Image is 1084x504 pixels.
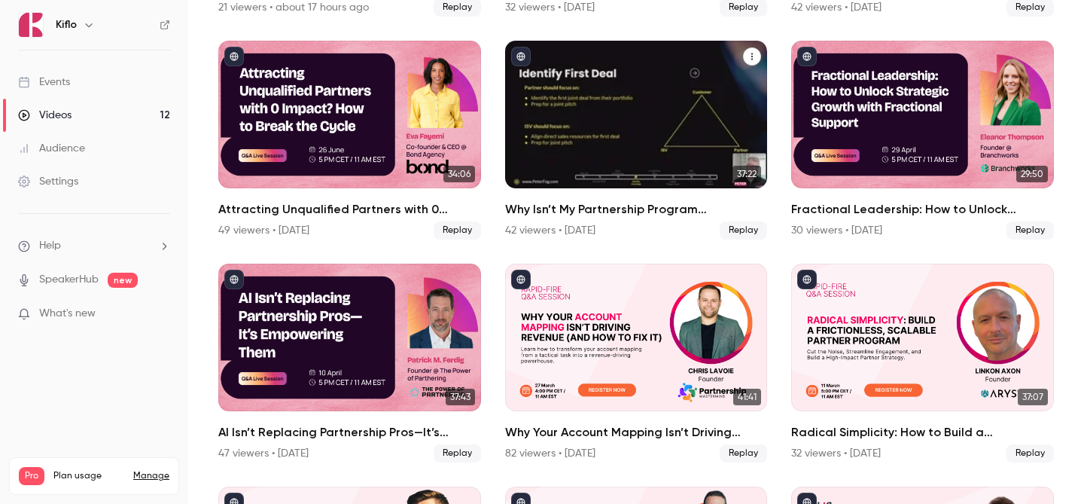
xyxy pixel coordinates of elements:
[108,273,138,288] span: new
[732,166,761,182] span: 37:22
[133,470,169,482] a: Manage
[218,223,309,238] div: 49 viewers • [DATE]
[791,223,882,238] div: 30 viewers • [DATE]
[791,200,1054,218] h2: Fractional Leadership: How to Unlock Strategic Growth with Fractional Support
[511,270,531,289] button: published
[797,47,817,66] button: published
[1016,166,1048,182] span: 29:50
[224,47,244,66] button: published
[505,200,768,218] h2: Why Isn’t My Partnership Program Generating Results & How to Fix It?
[18,174,78,189] div: Settings
[434,221,481,240] span: Replay
[18,141,85,156] div: Audience
[791,41,1054,240] a: 29:50Fractional Leadership: How to Unlock Strategic Growth with Fractional Support30 viewers • [D...
[39,306,96,322] span: What's new
[18,238,170,254] li: help-dropdown-opener
[505,423,768,441] h2: Why Your Account Mapping Isn’t Driving Revenue (And How to Fix It)
[53,470,124,482] span: Plan usage
[733,389,761,405] span: 41:41
[720,444,767,463] span: Replay
[505,264,768,463] a: 41:41Why Your Account Mapping Isn’t Driving Revenue (And How to Fix It)82 viewers • [DATE]Replay
[218,41,481,240] li: Attracting Unqualified Partners with 0 Impact? How to Break the Cycle
[224,270,244,289] button: published
[505,223,595,238] div: 42 viewers • [DATE]
[1018,389,1048,405] span: 37:07
[218,200,481,218] h2: Attracting Unqualified Partners with 0 Impact? How to Break the Cycle
[505,264,768,463] li: Why Your Account Mapping Isn’t Driving Revenue (And How to Fix It)
[505,41,768,240] li: Why Isn’t My Partnership Program Generating Results & How to Fix It?
[791,264,1054,463] a: 37:07Radical Simplicity: How to Build a Frictionless, Scalable Partner Program32 viewers • [DATE]...
[797,270,817,289] button: published
[218,446,309,461] div: 47 viewers • [DATE]
[19,467,44,485] span: Pro
[1006,221,1054,240] span: Replay
[1006,444,1054,463] span: Replay
[511,47,531,66] button: published
[791,41,1054,240] li: Fractional Leadership: How to Unlock Strategic Growth with Fractional Support
[505,446,595,461] div: 82 viewers • [DATE]
[218,264,481,463] li: AI Isn’t Replacing Partnership Pros—It’s Empowering Them
[218,423,481,441] h2: AI Isn’t Replacing Partnership Pros—It’s Empowering Them
[443,166,475,182] span: 34:06
[218,41,481,240] a: 34:06Attracting Unqualified Partners with 0 Impact? How to Break the Cycle49 viewers • [DATE]Replay
[791,264,1054,463] li: Radical Simplicity: How to Build a Frictionless, Scalable Partner Program
[434,444,481,463] span: Replay
[56,17,77,32] h6: Kiflo
[39,272,99,288] a: SpeakerHub
[791,446,881,461] div: 32 viewers • [DATE]
[152,307,170,321] iframe: Noticeable Trigger
[39,238,61,254] span: Help
[18,108,72,123] div: Videos
[446,389,475,405] span: 37:43
[218,264,481,463] a: 37:43AI Isn’t Replacing Partnership Pros—It’s Empowering Them47 viewers • [DATE]Replay
[791,423,1054,441] h2: Radical Simplicity: How to Build a Frictionless, Scalable Partner Program
[19,13,43,37] img: Kiflo
[505,41,768,240] a: 37:22Why Isn’t My Partnership Program Generating Results & How to Fix It?42 viewers • [DATE]Replay
[720,221,767,240] span: Replay
[18,75,70,90] div: Events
